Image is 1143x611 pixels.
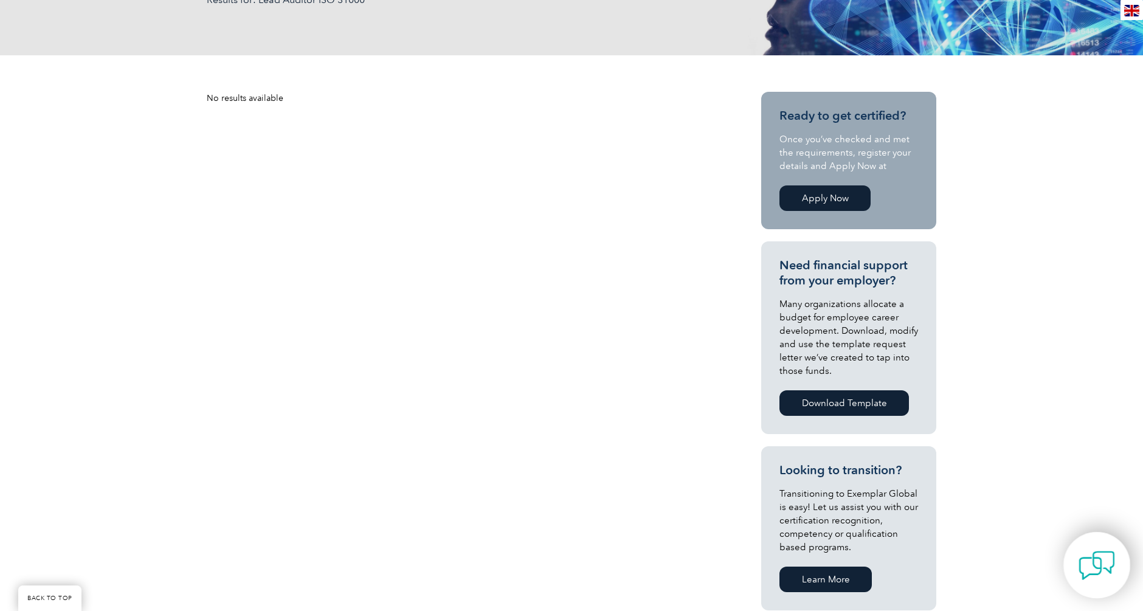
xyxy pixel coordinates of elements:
[779,108,918,123] h3: Ready to get certified?
[779,463,918,478] h3: Looking to transition?
[1079,547,1115,584] img: contact-chat.png
[779,390,909,416] a: Download Template
[779,567,872,592] a: Learn More
[207,92,717,105] div: No results available
[18,585,81,611] a: BACK TO TOP
[779,133,918,173] p: Once you’ve checked and met the requirements, register your details and Apply Now at
[779,487,918,554] p: Transitioning to Exemplar Global is easy! Let us assist you with our certification recognition, c...
[779,297,918,378] p: Many organizations allocate a budget for employee career development. Download, modify and use th...
[779,185,871,211] a: Apply Now
[1124,5,1139,16] img: en
[779,258,918,288] h3: Need financial support from your employer?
